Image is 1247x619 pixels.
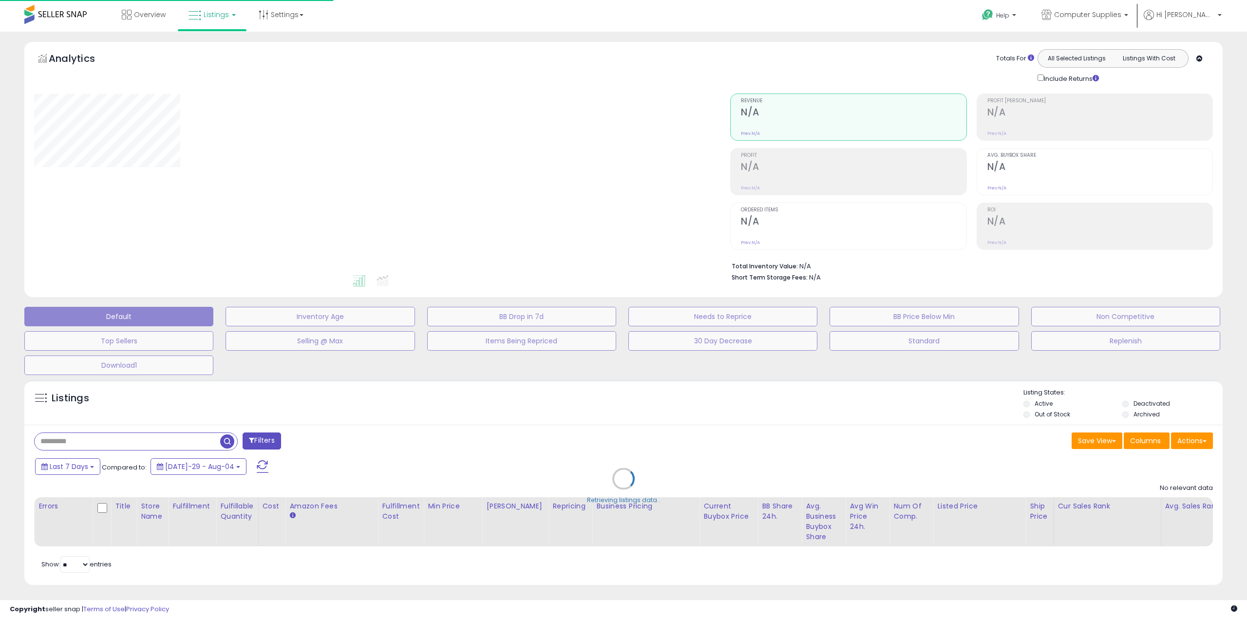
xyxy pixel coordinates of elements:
[987,161,1212,174] h2: N/A
[83,604,125,614] a: Terms of Use
[987,240,1006,245] small: Prev: N/A
[996,54,1034,63] div: Totals For
[134,10,166,19] span: Overview
[628,307,817,326] button: Needs to Reprice
[741,161,966,174] h2: N/A
[49,52,114,68] h5: Analytics
[1054,10,1121,19] span: Computer Supplies
[732,260,1206,271] li: N/A
[226,331,415,351] button: Selling @ Max
[1113,52,1185,65] button: Listings With Cost
[427,331,616,351] button: Items Being Repriced
[24,331,213,351] button: Top Sellers
[10,605,169,614] div: seller snap | |
[987,153,1212,158] span: Avg. Buybox Share
[126,604,169,614] a: Privacy Policy
[741,98,966,104] span: Revenue
[741,240,760,245] small: Prev: N/A
[24,307,213,326] button: Default
[987,98,1212,104] span: Profit [PERSON_NAME]
[987,185,1006,191] small: Prev: N/A
[830,307,1019,326] button: BB Price Below Min
[226,307,415,326] button: Inventory Age
[987,216,1212,229] h2: N/A
[809,273,821,282] span: N/A
[1156,10,1215,19] span: Hi [PERSON_NAME]
[996,11,1009,19] span: Help
[741,107,966,120] h2: N/A
[987,207,1212,213] span: ROI
[987,131,1006,136] small: Prev: N/A
[10,604,45,614] strong: Copyright
[1031,331,1220,351] button: Replenish
[741,185,760,191] small: Prev: N/A
[628,331,817,351] button: 30 Day Decrease
[982,9,994,21] i: Get Help
[987,107,1212,120] h2: N/A
[1031,307,1220,326] button: Non Competitive
[1030,73,1111,84] div: Include Returns
[427,307,616,326] button: BB Drop in 7d
[732,273,808,281] b: Short Term Storage Fees:
[587,496,660,505] div: Retrieving listings data..
[741,216,966,229] h2: N/A
[974,1,1026,32] a: Help
[732,262,798,270] b: Total Inventory Value:
[830,331,1019,351] button: Standard
[741,153,966,158] span: Profit
[24,356,213,375] button: Download1
[741,207,966,213] span: Ordered Items
[1144,10,1222,32] a: Hi [PERSON_NAME]
[1040,52,1113,65] button: All Selected Listings
[741,131,760,136] small: Prev: N/A
[204,10,229,19] span: Listings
